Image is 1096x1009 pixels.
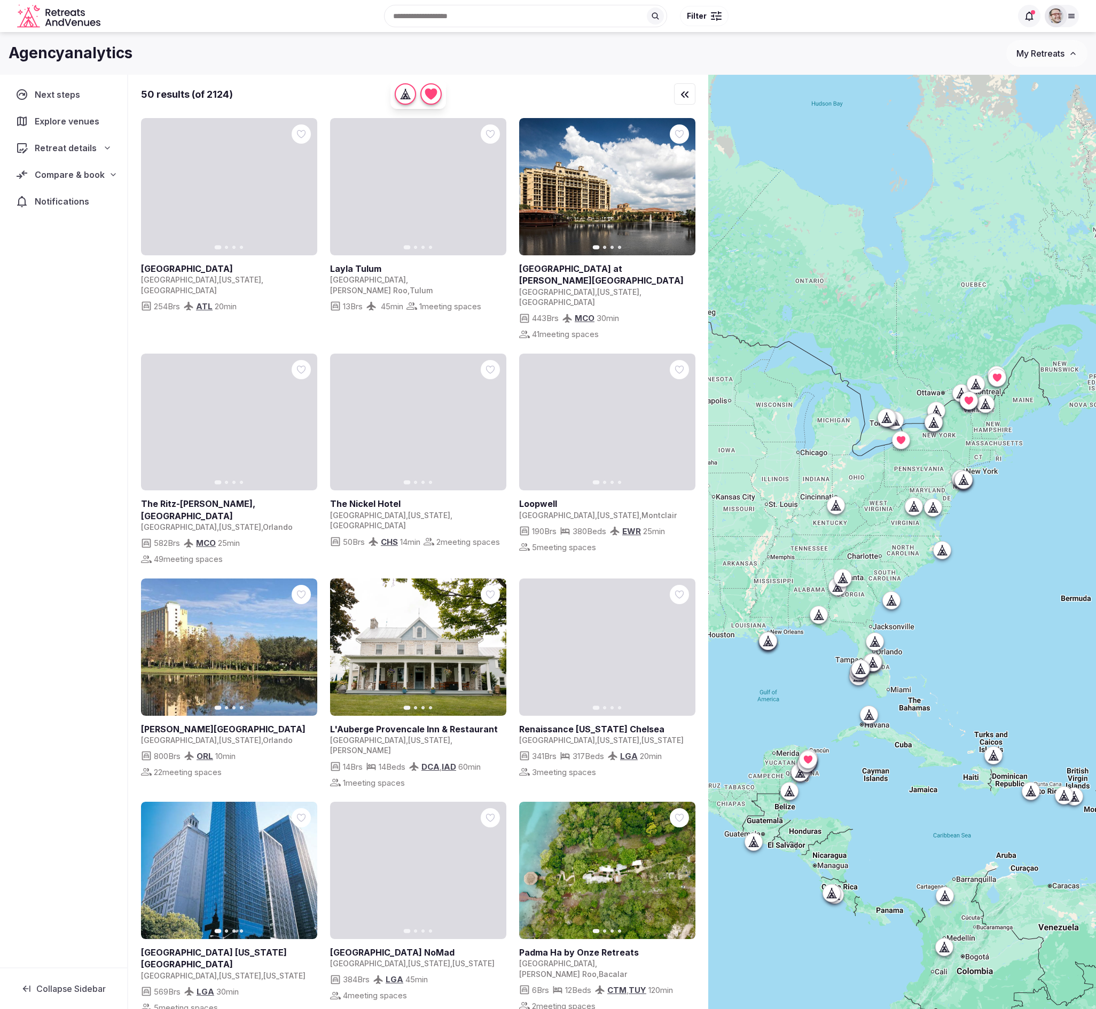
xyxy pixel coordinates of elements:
[225,481,228,484] button: Go to slide 2
[687,11,707,21] span: Filter
[330,521,406,530] span: [GEOGRAPHIC_DATA]
[343,974,370,985] span: 384 Brs
[196,538,216,548] a: MCO
[607,984,646,996] div: ,
[9,43,132,64] h1: Agencyanalytics
[519,263,691,287] a: View venue
[519,354,695,491] a: View Loopwell
[618,929,621,933] button: Go to slide 4
[519,959,595,968] span: [GEOGRAPHIC_DATA]
[408,511,450,520] span: [US_STATE]
[532,984,549,996] span: 6 Brs
[215,481,222,485] button: Go to slide 1
[573,750,604,762] span: 317 Beds
[17,4,103,28] a: Visit the homepage
[215,706,222,710] button: Go to slide 1
[450,511,452,520] span: ,
[400,536,420,547] span: 14 min
[639,287,641,296] span: ,
[406,736,408,745] span: ,
[593,706,600,710] button: Go to slide 1
[9,190,119,213] a: Notifications
[519,723,691,735] h2: Renaissance [US_STATE] Chelsea
[215,929,222,933] button: Go to slide 1
[141,736,217,745] span: [GEOGRAPHIC_DATA]
[330,498,502,510] h2: The Nickel Hotel
[232,246,236,249] button: Go to slide 3
[154,537,180,549] span: 582 Brs
[421,706,425,709] button: Go to slide 3
[330,286,408,295] span: [PERSON_NAME] Roo
[532,328,599,340] span: 41 meeting spaces
[597,287,639,296] span: [US_STATE]
[215,301,237,312] span: 20 min
[154,553,223,565] span: 49 meeting spaces
[532,526,557,537] span: 190 Brs
[421,761,456,772] div: ,
[330,354,506,491] a: View The Nickel Hotel
[414,706,417,709] button: Go to slide 2
[381,537,398,547] a: CHS
[429,246,432,249] button: Go to slide 4
[421,481,425,484] button: Go to slide 3
[141,118,317,255] a: View Aloft Atlanta Downtown
[610,706,614,709] button: Go to slide 3
[680,6,729,26] button: Filter
[450,736,452,745] span: ,
[9,977,119,1000] button: Collapse Sidebar
[1006,40,1087,67] button: My Retreats
[532,542,596,553] span: 5 meeting spaces
[597,511,639,520] span: [US_STATE]
[330,736,406,745] span: [GEOGRAPHIC_DATA]
[408,286,410,295] span: ,
[261,275,263,284] span: ,
[573,526,606,537] span: 380 Beds
[36,983,106,994] span: Collapse Sidebar
[519,498,691,510] a: View venue
[141,947,313,971] a: View venue
[141,354,317,491] a: View The Ritz-Carlton Orlando, Grande Lakes
[442,762,456,772] a: IAD
[219,275,261,284] span: [US_STATE]
[519,118,695,255] a: View Four Seasons Resort Orlando at Walt Disney World
[595,959,597,968] span: ,
[141,88,233,101] div: 50 results (of 2124)
[641,736,684,745] span: [US_STATE]
[330,118,506,255] a: View Layla Tulum
[225,246,228,249] button: Go to slide 2
[519,947,691,958] a: View venue
[330,947,502,958] h2: [GEOGRAPHIC_DATA] NoMad
[217,971,219,980] span: ,
[196,301,213,311] a: ATL
[404,706,411,710] button: Go to slide 1
[421,762,440,772] a: DCA
[330,947,502,958] a: View venue
[232,481,236,484] button: Go to slide 3
[639,511,641,520] span: ,
[595,511,597,520] span: ,
[429,481,432,484] button: Go to slide 4
[429,706,432,709] button: Go to slide 4
[232,706,236,709] button: Go to slide 3
[330,263,502,275] a: View venue
[603,246,606,249] button: Go to slide 2
[519,263,691,287] h2: [GEOGRAPHIC_DATA] at [PERSON_NAME][GEOGRAPHIC_DATA]
[597,736,639,745] span: [US_STATE]
[593,481,600,485] button: Go to slide 1
[330,275,406,284] span: [GEOGRAPHIC_DATA]
[330,511,406,520] span: [GEOGRAPHIC_DATA]
[219,736,261,745] span: [US_STATE]
[240,929,243,933] button: Go to slide 4
[618,706,621,709] button: Go to slide 4
[450,959,452,968] span: ,
[643,526,665,537] span: 25 min
[35,142,97,154] span: Retreat details
[641,511,677,520] span: Montclair
[519,736,595,745] span: [GEOGRAPHIC_DATA]
[343,777,405,788] span: 1 meeting spaces
[343,990,407,1001] span: 4 meeting spaces
[17,4,103,28] svg: Retreats and Venues company logo
[565,984,591,996] span: 12 Beds
[263,522,293,531] span: Orlando
[263,736,293,745] span: Orlando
